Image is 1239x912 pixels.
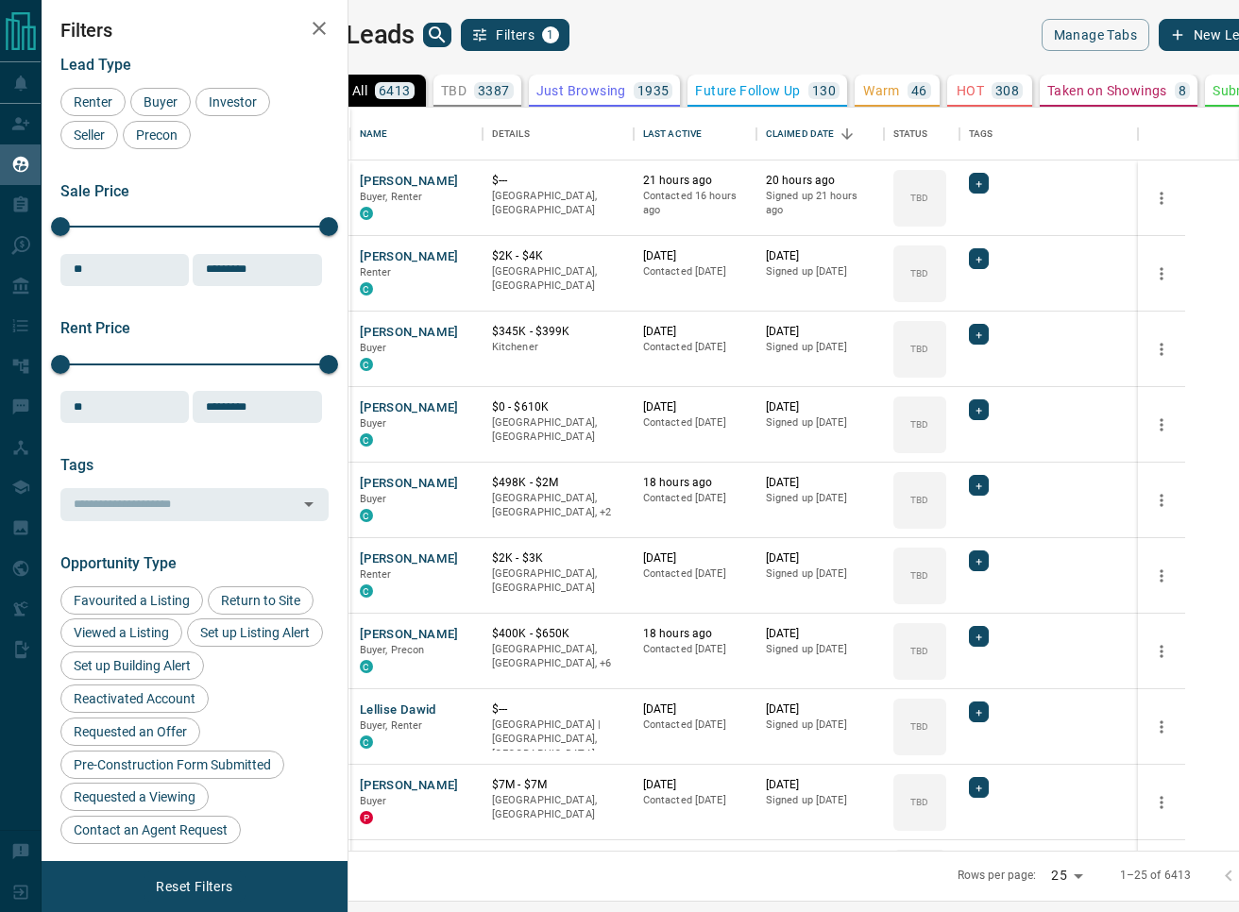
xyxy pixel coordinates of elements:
span: Contact an Agent Request [67,822,234,837]
span: + [976,476,982,495]
span: Favourited a Listing [67,593,196,608]
p: [DATE] [766,701,874,718]
button: more [1147,713,1176,741]
p: 20 hours ago [766,173,874,189]
p: All [352,84,367,97]
p: Signed up [DATE] [766,793,874,808]
span: Set up Building Alert [67,658,197,673]
p: Contacted [DATE] [643,340,747,355]
p: Signed up [DATE] [766,264,874,279]
button: [PERSON_NAME] [360,475,459,493]
span: Return to Site [214,593,307,608]
div: property.ca [360,811,373,824]
p: [DATE] [643,399,747,415]
div: Name [360,108,388,160]
p: Contacted [DATE] [643,264,747,279]
span: Investor [202,94,263,110]
p: Contacted [DATE] [643,718,747,733]
div: + [969,475,989,496]
div: Contact an Agent Request [60,816,241,844]
div: Viewed a Listing [60,618,182,647]
p: Signed up [DATE] [766,415,874,431]
div: Status [884,108,959,160]
p: [DATE] [766,324,874,340]
p: TBD [910,342,928,356]
span: Precon [129,127,184,143]
span: Rent Price [60,319,130,337]
div: Pre-Construction Form Submitted [60,751,284,779]
span: Seller [67,127,111,143]
span: Buyer, Renter [360,719,423,732]
div: Tags [959,108,1138,160]
p: $0 - $610K [492,399,624,415]
span: Set up Listing Alert [194,625,316,640]
p: [DATE] [766,777,874,793]
p: $2K - $3K [492,550,624,566]
p: TBD [910,417,928,431]
p: [GEOGRAPHIC_DATA] | [GEOGRAPHIC_DATA], [GEOGRAPHIC_DATA] [492,718,624,762]
button: more [1147,411,1176,439]
p: Taken on Showings [1047,84,1167,97]
button: [PERSON_NAME] [360,777,459,795]
p: Etobicoke, Midtown, West End, East York, East End, Toronto [492,642,624,671]
p: [DATE] [766,475,874,491]
span: Requested a Viewing [67,789,202,804]
p: $345K - $399K [492,324,624,340]
button: more [1147,184,1176,212]
p: East York, Toronto [492,491,624,520]
button: more [1147,260,1176,288]
div: Favourited a Listing [60,586,203,615]
p: [GEOGRAPHIC_DATA], [GEOGRAPHIC_DATA] [492,566,624,596]
div: + [969,248,989,269]
span: + [976,778,982,797]
p: 3387 [478,84,510,97]
p: [GEOGRAPHIC_DATA], [GEOGRAPHIC_DATA] [492,264,624,294]
button: more [1147,486,1176,515]
span: Buyer [137,94,184,110]
p: Contacted [DATE] [643,793,747,808]
p: TBD [910,191,928,205]
p: Signed up [DATE] [766,491,874,506]
p: 1–25 of 6413 [1120,868,1192,884]
div: condos.ca [360,735,373,749]
span: Sale Price [60,182,129,200]
div: Last Active [643,108,702,160]
div: Last Active [634,108,756,160]
div: Investor [195,88,270,116]
button: more [1147,788,1176,817]
div: Details [483,108,634,160]
p: [DATE] [643,550,747,566]
div: + [969,399,989,420]
span: + [976,551,982,570]
span: Buyer [360,795,387,807]
div: Return to Site [208,586,314,615]
p: [DATE] [643,701,747,718]
p: TBD [910,795,928,809]
p: $--- [492,701,624,718]
div: + [969,777,989,798]
div: condos.ca [360,433,373,447]
div: condos.ca [360,207,373,220]
button: Reset Filters [144,870,245,903]
p: 46 [911,84,927,97]
p: Contacted [DATE] [643,415,747,431]
p: 6413 [379,84,411,97]
p: Kitchener [492,340,624,355]
p: Just Browsing [536,84,626,97]
div: Set up Building Alert [60,651,204,680]
p: [DATE] [643,777,747,793]
div: Renter [60,88,126,116]
div: Set up Listing Alert [187,618,323,647]
p: [DATE] [643,324,747,340]
span: Renter [67,94,119,110]
span: Lead Type [60,56,131,74]
button: more [1147,637,1176,666]
div: condos.ca [360,509,373,522]
span: + [976,325,982,344]
p: TBD [910,266,928,280]
p: HOT [957,84,984,97]
span: 1 [544,28,557,42]
div: Tags [969,108,993,160]
button: more [1147,562,1176,590]
div: Details [492,108,530,160]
